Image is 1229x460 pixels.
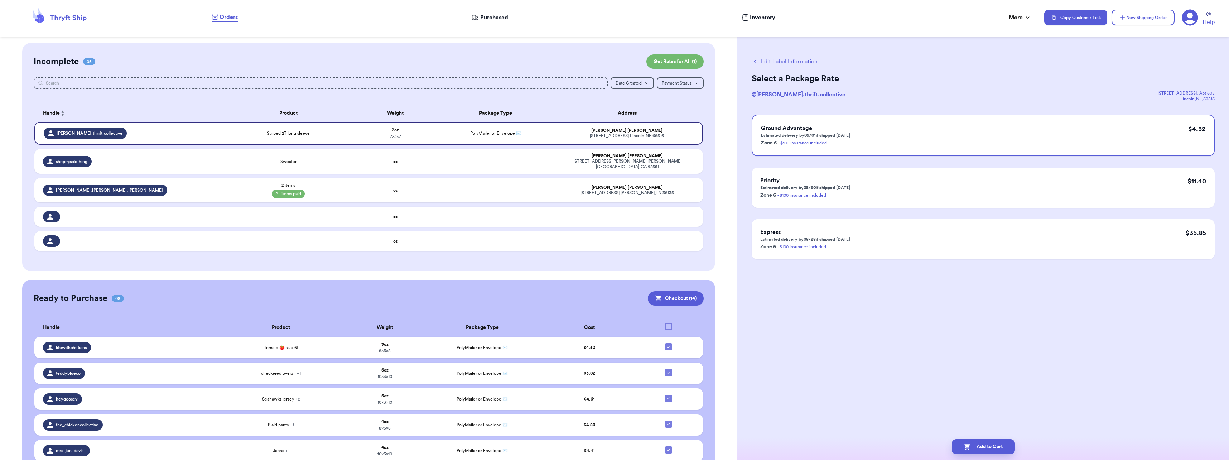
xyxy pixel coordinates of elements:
a: Orders [212,13,238,22]
span: Help [1203,18,1215,27]
a: - $100 insurance included [778,141,827,145]
strong: 6 oz [381,368,389,372]
div: More [1009,13,1031,22]
p: $ 11.40 [1187,176,1206,186]
span: + 1 [297,371,301,375]
button: Edit Label Information [752,57,818,66]
span: Handle [43,324,60,331]
strong: oz [393,215,398,219]
div: [STREET_ADDRESS][PERSON_NAME] [PERSON_NAME][GEOGRAPHIC_DATA] , CA 92551 [560,159,695,169]
span: Seahawks jersey [262,396,300,402]
span: $ 4.41 [584,449,595,453]
span: [PERSON_NAME].thrift.collective [57,130,122,136]
button: Payment Status [657,77,704,89]
th: Package Type [435,105,556,122]
span: PolyMailer or Envelope ✉️ [457,423,508,427]
div: [STREET_ADDRESS] [PERSON_NAME] , TN 38135 [560,190,695,196]
strong: 4 oz [381,445,389,450]
span: $ 4.80 [584,423,595,427]
span: Sweater [280,159,297,164]
span: $ 4.52 [584,345,595,350]
span: Plaid pants [268,422,294,428]
span: [PERSON_NAME].[PERSON_NAME].[PERSON_NAME] [56,187,163,193]
strong: oz [393,239,398,243]
span: Jeans [273,448,289,454]
span: PolyMailer or Envelope ✉️ [470,131,521,135]
span: Priority [760,178,780,183]
h2: Select a Package Rate [752,73,1215,85]
span: Orders [220,13,238,21]
span: + 1 [290,423,294,427]
input: Search [34,77,608,89]
span: the_chickencollective [56,422,98,428]
span: 8 x 3 x 8 [379,349,391,353]
span: PolyMailer or Envelope ✉️ [457,397,508,401]
span: $ 4.61 [584,397,595,401]
span: @ [PERSON_NAME].thrift.collective [752,92,845,97]
div: [STREET_ADDRESS] Lincoln , NE 68516 [560,133,694,139]
th: Package Type [424,318,541,337]
span: PolyMailer or Envelope ✉️ [457,345,508,350]
span: lifewithchetians [56,345,87,350]
strong: oz [393,188,398,192]
span: heygoosey [56,396,78,402]
div: [STREET_ADDRESS] , Apt 605 [1158,90,1215,96]
a: Inventory [742,13,775,22]
button: Copy Customer Link [1044,10,1107,25]
span: PolyMailer or Envelope ✉️ [457,449,508,453]
span: Zone 6 [760,193,776,198]
span: 7 x 3 x 7 [390,134,401,139]
div: [PERSON_NAME] [PERSON_NAME] [560,128,694,133]
span: Striped 2T long sleeve [267,130,310,136]
span: 10 x 3 x 10 [377,374,392,379]
span: 10 x 3 x 10 [377,452,392,456]
span: $ 5.02 [584,371,595,375]
th: Product [222,105,356,122]
span: Ground Advantage [761,125,812,131]
strong: 6 oz [381,394,389,398]
button: Sort ascending [60,109,66,118]
strong: 2 oz [392,128,399,132]
th: Weight [355,105,435,122]
div: [PERSON_NAME] [PERSON_NAME] [560,153,695,159]
span: Handle [43,110,60,117]
span: 08 [112,295,124,302]
span: + 2 [295,397,300,401]
p: Estimated delivery by 08/30 if shipped [DATE] [760,185,850,191]
span: Purchased [480,13,508,22]
span: 10 x 3 x 10 [377,400,392,404]
span: checkered overall [261,370,301,376]
span: 05 [83,58,95,65]
button: Get Rates for All (1) [646,54,704,69]
th: Address [556,105,703,122]
strong: oz [393,159,398,164]
p: $ 4.52 [1188,124,1205,134]
p: Estimated delivery by 08/28 if shipped [DATE] [760,236,850,242]
button: New Shipping Order [1112,10,1175,25]
span: + 1 [285,449,289,453]
a: Purchased [471,13,508,22]
span: Tomato 🍅 size 6t [264,345,298,350]
th: Product [216,318,346,337]
span: All items paid [272,190,305,198]
strong: 4 oz [381,420,389,424]
span: Inventory [750,13,775,22]
a: Help [1203,12,1215,27]
p: Estimated delivery by 09/01 if shipped [DATE] [761,133,850,138]
a: - $100 insurance included [777,193,826,197]
span: teddyblueco [56,370,81,376]
span: Zone 6 [760,244,776,249]
span: Express [760,229,781,235]
button: Checkout (14) [648,291,704,306]
span: shopmjsclothing [56,159,87,164]
h2: Incomplete [34,56,79,67]
button: Date Created [611,77,654,89]
span: Zone 6 [761,140,777,145]
span: Date Created [616,81,642,85]
span: 8 x 3 x 8 [379,426,391,430]
div: Lincoln , NE , 68516 [1158,96,1215,102]
strong: 3 oz [381,342,389,346]
span: mrs_jen_davis_ [56,448,86,454]
button: Add to Cart [952,439,1015,454]
th: Weight [346,318,424,337]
